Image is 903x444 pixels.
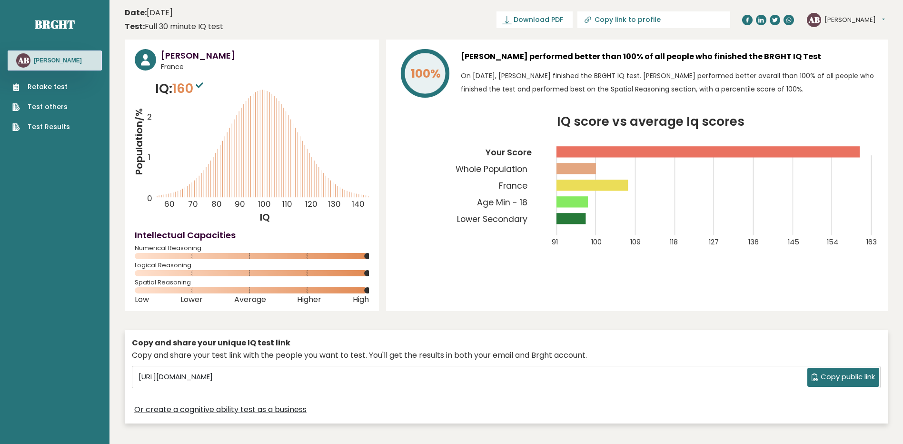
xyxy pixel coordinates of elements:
[807,368,879,387] button: Copy public link
[147,193,152,204] tspan: 0
[457,213,527,225] tspan: Lower Secondary
[12,102,70,112] a: Test others
[35,17,75,32] a: Brght
[297,298,321,302] span: Higher
[12,82,70,92] a: Retake test
[132,337,881,349] div: Copy and share your unique IQ test link
[808,14,820,25] text: AB
[161,49,369,62] h3: [PERSON_NAME]
[631,237,641,247] tspan: 109
[155,79,206,98] p: IQ:
[328,199,341,210] tspan: 130
[496,11,573,28] a: Download PDF
[135,281,369,284] span: Spatial Reasoning
[34,57,82,64] h3: [PERSON_NAME]
[485,147,532,158] tspan: Your Score
[134,404,307,415] a: Or create a cognitive ability test as a business
[552,237,558,247] tspan: 91
[125,21,223,32] div: Full 30 minute IQ test
[135,263,369,267] span: Logical Reasoning
[188,199,198,210] tspan: 70
[283,199,293,210] tspan: 110
[180,298,203,302] span: Lower
[12,122,70,132] a: Test Results
[258,199,271,210] tspan: 100
[234,298,266,302] span: Average
[135,229,369,242] h4: Intellectual Capacities
[147,111,152,122] tspan: 2
[749,237,759,247] tspan: 136
[456,163,527,175] tspan: Whole Population
[499,180,527,192] tspan: France
[235,199,245,210] tspan: 90
[161,62,369,72] span: France
[305,199,318,210] tspan: 120
[353,298,369,302] span: High
[788,237,800,247] tspan: 145
[514,15,563,25] span: Download PDF
[125,21,145,32] b: Test:
[164,199,175,210] tspan: 60
[135,246,369,250] span: Numerical Reasoning
[670,237,678,247] tspan: 118
[125,7,173,19] time: [DATE]
[211,199,222,210] tspan: 80
[125,7,147,18] b: Date:
[135,298,149,302] span: Low
[557,112,745,130] tspan: IQ score vs average Iq scores
[132,109,146,175] tspan: Population/%
[477,197,527,208] tspan: Age Min - 18
[591,237,602,247] tspan: 100
[18,55,29,66] text: AB
[867,237,877,247] tspan: 163
[828,237,839,247] tspan: 154
[132,350,881,361] div: Copy and share your test link with the people you want to test. You'll get the results in both yo...
[709,237,719,247] tspan: 127
[461,69,878,96] p: On [DATE], [PERSON_NAME] finished the BRGHT IQ test. [PERSON_NAME] performed better overall than ...
[148,151,150,163] tspan: 1
[411,65,441,82] tspan: 100%
[461,49,878,64] h3: [PERSON_NAME] performed better than 100% of all people who finished the BRGHT IQ Test
[824,15,885,25] button: [PERSON_NAME]
[352,199,365,210] tspan: 140
[172,80,206,97] span: 160
[260,211,270,224] tspan: IQ
[821,372,875,383] span: Copy public link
